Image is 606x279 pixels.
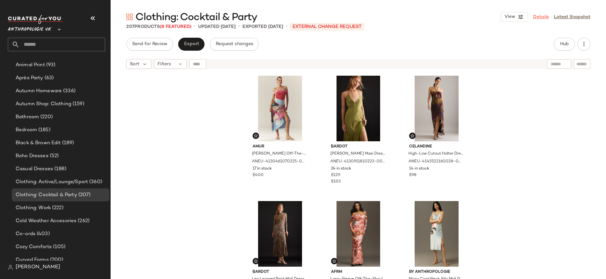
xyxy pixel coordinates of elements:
span: Filters [158,61,171,68]
img: 4130260010006_067_b [326,201,391,267]
span: 207 [126,24,134,29]
span: (220) [39,113,53,121]
img: svg%3e [126,14,133,20]
span: Clothing: Active/Lounge/Sport [16,178,88,186]
span: ANEU-4145522160028-000-515 [408,159,463,165]
span: Celandine [409,144,464,150]
button: Request changes [210,38,259,51]
span: Bedroom [16,126,37,134]
span: [PERSON_NAME] [16,263,60,271]
span: View [504,14,515,19]
span: Co-ords [16,230,35,238]
span: Bardot [253,269,308,275]
p: updated [DATE] [198,23,236,30]
span: 24 in stock [331,166,351,172]
span: Cold Weather Accesories [16,217,76,225]
img: svg%3e [8,265,13,270]
img: cfy_white_logo.C9jOOHJF.svg [8,15,63,24]
span: Clothing: Work [16,204,51,212]
img: 4130911810223_036_e [326,76,391,141]
span: (336) [62,87,76,95]
span: Clothing: Cocktail & Party [135,11,257,24]
span: ANEU-4130461070225-000-266 [252,159,307,165]
span: Cozy Comforts [16,243,52,251]
div: Products [126,23,191,30]
span: (222) [51,204,63,212]
button: View [501,12,528,22]
span: 17 in stock [253,166,272,172]
span: Animal Print [16,61,45,69]
span: Après Party [16,74,43,82]
a: Details [533,14,549,20]
p: External Change Request [290,23,364,31]
img: svg%3e [254,134,258,138]
span: Anthropologie UK [8,22,51,34]
span: AMUR [253,144,308,150]
p: Exported [DATE] [242,23,283,30]
span: ANEU-4130911810223-000-036 [330,159,385,165]
span: (159) [71,100,84,108]
span: Request changes [215,42,253,47]
span: Black & Brown Edit [16,139,61,147]
img: 4130911810225_029_e3 [247,201,313,267]
span: Bathroom [16,113,39,121]
button: Export [178,38,204,51]
span: (105) [52,243,66,251]
button: Send for Review [126,38,173,51]
span: • [286,23,287,31]
span: Clothing: Cocktail & Party [16,191,77,199]
span: (188) [53,165,66,173]
span: Sort [130,61,139,68]
img: svg%3e [332,259,336,263]
span: [PERSON_NAME] Maxi Dress for Women in Beige, Viscose, Size Uk 16 by Bardot at Anthropologie [330,151,385,157]
span: (403) [35,230,50,238]
span: (360) [88,178,102,186]
img: svg%3e [410,134,414,138]
span: Boho Dresses [16,152,48,160]
img: 4145522160028_515_e2 [404,76,469,141]
span: $98 [409,172,416,178]
span: Autumn Homeware [16,87,62,95]
span: $129 [331,172,340,178]
span: • [238,23,240,31]
img: 4130348690321_049_b [404,201,469,267]
span: Send for Review [132,42,167,47]
span: Hub [560,42,569,47]
span: AFRM [331,269,386,275]
span: Casual Dresses [16,165,53,173]
span: (52) [48,152,59,160]
span: $103 [331,180,341,184]
span: (207) [77,191,91,199]
span: $400 [253,172,264,178]
img: svg%3e [254,259,258,263]
span: • [194,23,196,31]
span: (93) [45,61,56,69]
span: (63) [43,74,54,82]
span: (8 Featured) [160,24,191,29]
span: (262) [76,217,90,225]
span: (200) [49,256,63,264]
img: 4130461070225_266_b [247,76,313,141]
span: High-Low Cutout Halter Dress for Women, Polyester/Spandex, Size XL by Celandine at Anthropologie [408,151,463,157]
span: Export [184,42,199,47]
span: By Anthropologie [409,269,464,275]
span: (185) [37,126,50,134]
span: Curved Forms [16,256,49,264]
button: Hub [554,38,575,51]
span: 14 in stock [409,166,429,172]
span: Bardot [331,144,386,150]
a: Latest Snapshot [554,14,590,20]
span: Autumn Shop: Clothing [16,100,71,108]
span: [PERSON_NAME] Off-The-Shoulder Jersey Slip Midi Dress for Women in Pink, Viscose, Size Uk 6 by AM... [252,151,307,157]
span: (189) [61,139,74,147]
